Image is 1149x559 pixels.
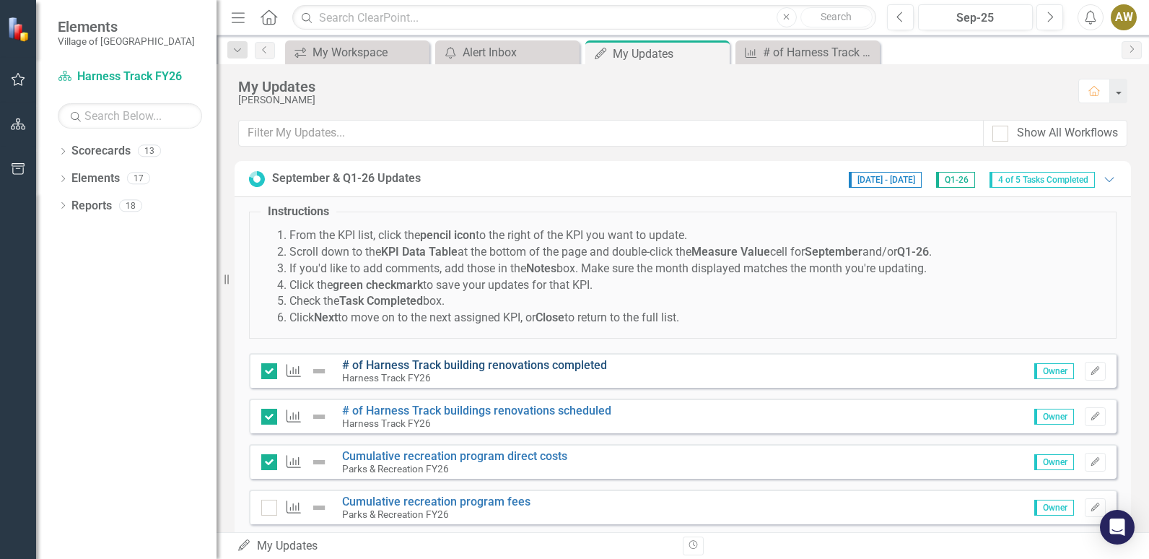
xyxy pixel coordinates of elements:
a: # of Harness Track buildings renovations scheduled [342,404,611,417]
input: Filter My Updates... [238,120,984,147]
span: Owner [1034,409,1074,425]
span: Search [821,11,852,22]
small: Harness Track FY26 [342,417,431,429]
span: Owner [1034,363,1074,379]
button: Sep-25 [918,4,1033,30]
a: # of Harness Track building renovations completed [342,358,607,372]
div: Sep-25 [923,9,1028,27]
a: Cumulative recreation program direct costs [342,449,567,463]
div: My Updates [238,79,1064,95]
li: Scroll down to the at the bottom of the page and double-click the cell for and/or . [289,244,1105,261]
strong: Measure Value [691,245,770,259]
div: [PERSON_NAME] [238,95,1064,105]
img: Not Defined [310,363,328,380]
a: Harness Track FY26 [58,69,202,85]
div: My Updates [237,538,672,555]
a: Scorecards [71,143,131,160]
span: Owner [1034,454,1074,470]
legend: Instructions [261,204,336,220]
strong: Close [536,311,564,324]
small: Harness Track FY26 [342,372,431,383]
img: ClearPoint Strategy [7,17,32,42]
div: Alert Inbox [463,43,576,61]
strong: Q1-26 [897,245,929,259]
a: My Workspace [289,43,426,61]
small: Parks & Recreation FY26 [342,463,449,474]
div: Show All Workflows [1017,125,1118,142]
div: My Workspace [313,43,426,61]
span: Owner [1034,500,1074,516]
img: Not Defined [310,408,328,425]
span: Q1-26 [936,172,975,188]
input: Search ClearPoint... [292,5,876,30]
strong: Task Completed [339,294,423,308]
li: Check the box. [289,293,1105,310]
strong: Notes [526,261,556,275]
div: September & Q1-26 Updates [272,170,421,187]
div: Open Intercom Messenger [1100,510,1135,545]
span: 4 of 5 Tasks Completed [989,172,1095,188]
span: Elements [58,18,195,35]
small: Village of [GEOGRAPHIC_DATA] [58,35,195,47]
button: Search [800,7,873,27]
strong: green checkmark [333,278,423,292]
div: 17 [127,173,150,185]
input: Search Below... [58,103,202,129]
div: 18 [119,199,142,212]
li: Click the to save your updates for that KPI. [289,277,1105,294]
li: If you'd like to add comments, add those in the box. Make sure the month displayed matches the mo... [289,261,1105,277]
a: Elements [71,170,120,187]
img: Not Defined [310,454,328,471]
a: # of Harness Track building renovations completed [739,43,876,61]
li: From the KPI list, click the to the right of the KPI you want to update. [289,227,1105,244]
button: AW [1111,4,1137,30]
a: Reports [71,198,112,214]
img: Not Defined [310,499,328,516]
a: Cumulative recreation program fees [342,495,530,508]
li: Click to move on to the next assigned KPI, or to return to the full list. [289,310,1105,326]
div: # of Harness Track building renovations completed [763,43,876,61]
small: Parks & Recreation FY26 [342,508,449,520]
div: 13 [138,145,161,157]
span: [DATE] - [DATE] [849,172,922,188]
strong: KPI Data Table [381,245,458,259]
a: Alert Inbox [439,43,576,61]
strong: pencil icon [420,228,476,242]
strong: Next [314,311,338,324]
strong: September [805,245,862,259]
div: My Updates [613,45,726,63]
